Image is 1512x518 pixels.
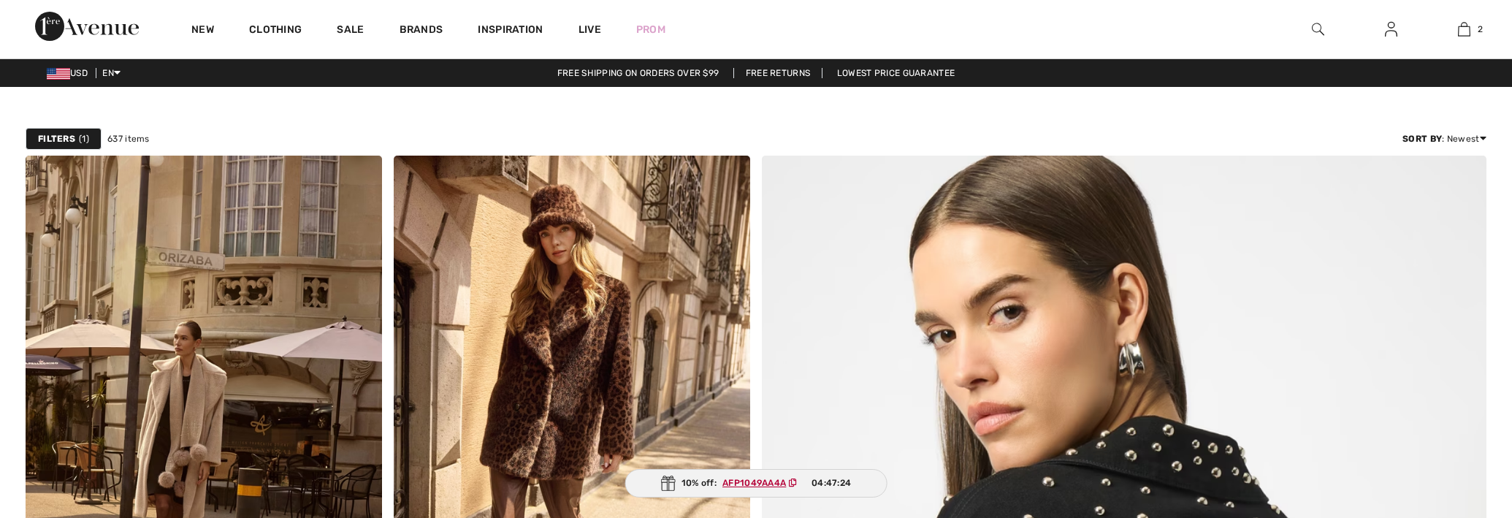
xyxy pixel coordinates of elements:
img: search the website [1312,20,1324,38]
a: New [191,23,214,39]
div: : Newest [1402,132,1486,145]
ins: AFP1049AA4A [722,478,786,488]
a: Lowest Price Guarantee [825,68,967,78]
a: Clothing [249,23,302,39]
a: Free Returns [733,68,823,78]
img: My Bag [1458,20,1470,38]
span: 1 [79,132,89,145]
a: Brands [400,23,443,39]
img: My Info [1385,20,1397,38]
iframe: Opens a widget where you can find more information [1419,408,1497,445]
a: Free shipping on orders over $99 [546,68,731,78]
span: 637 items [107,132,150,145]
span: EN [102,68,121,78]
a: Live [579,22,601,37]
a: Sign In [1373,20,1409,39]
div: 10% off: [625,469,887,498]
img: US Dollar [47,68,70,80]
a: 2 [1428,20,1500,38]
img: 1ère Avenue [35,12,139,41]
a: Prom [636,22,665,37]
span: 2 [1478,23,1483,36]
strong: Sort By [1402,134,1442,144]
span: Inspiration [478,23,543,39]
a: Sale [337,23,364,39]
strong: Filters [38,132,75,145]
span: 04:47:24 [812,476,851,490]
img: Gift.svg [661,476,676,491]
span: USD [47,68,93,78]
